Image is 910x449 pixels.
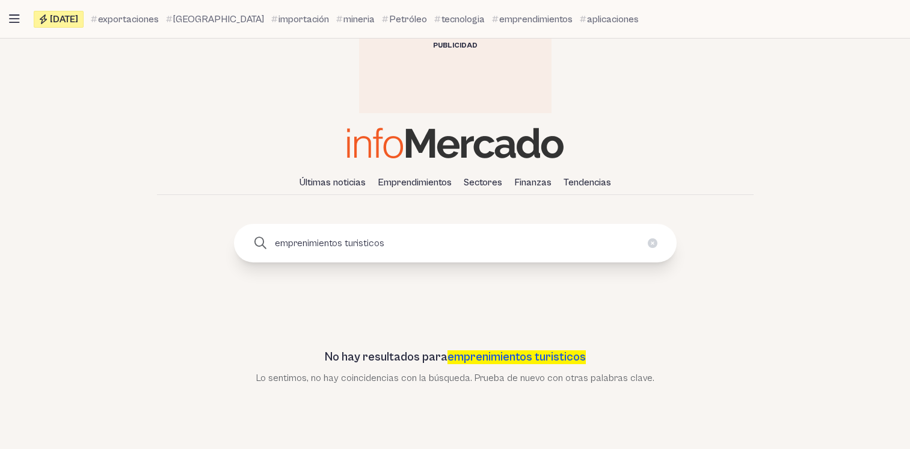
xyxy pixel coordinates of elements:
a: emprendimientos [492,12,573,26]
span: [DATE] [50,14,78,24]
a: Finanzas [509,172,556,193]
span: emprenimientos turisticos [447,350,586,364]
a: Tendencias [559,172,616,193]
div: Publicidad [359,39,552,53]
span: mineria [343,12,375,26]
a: Petróleo [382,12,427,26]
img: Infomercado Ecuador logo [347,128,564,158]
a: exportaciones [91,12,159,26]
span: tecnologia [441,12,485,26]
a: [GEOGRAPHIC_DATA] [166,12,264,26]
input: Ingresa algunas palabras clave… [272,224,643,262]
span: aplicaciones [587,12,639,26]
p: Lo sentimos, no hay coincidencias con la búsqueda. Prueba de nuevo con otras palabras clave. [157,371,754,385]
span: exportaciones [98,12,159,26]
a: Últimas noticias [295,172,370,193]
a: aplicaciones [580,12,639,26]
a: importación [271,12,329,26]
a: Emprendimientos [373,172,457,193]
a: tecnologia [434,12,485,26]
a: Sectores [459,172,507,193]
span: [GEOGRAPHIC_DATA] [173,12,264,26]
a: mineria [336,12,375,26]
span: importación [278,12,329,26]
span: emprendimientos [499,12,573,26]
span: Petróleo [389,12,427,26]
h2: No hay resultados para [157,349,754,366]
